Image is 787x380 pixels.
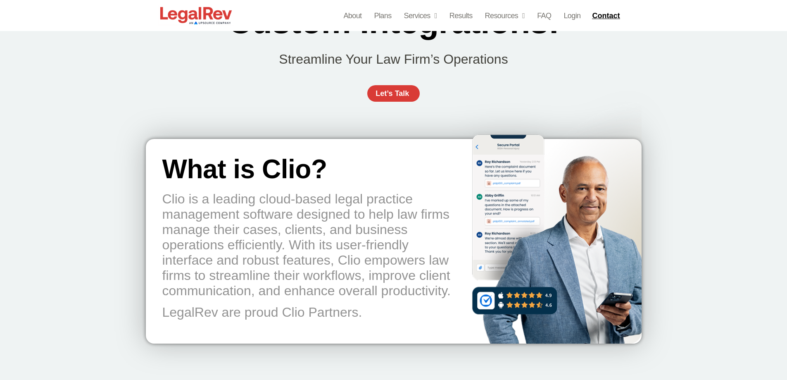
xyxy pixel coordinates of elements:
[452,98,642,344] img: clio-img-main-new
[162,305,452,320] p: LegalRev are proud Clio Partners.
[162,191,452,299] p: Clio is a leading cloud-based legal practice management software designed to help law firms manag...
[376,90,409,97] span: Let’s Talk
[343,10,580,22] nav: Menu
[589,9,625,22] a: Contact
[537,10,551,22] a: FAQ
[485,10,525,22] a: Resources
[162,155,452,183] h2: What is Clio?
[343,10,361,22] a: About
[146,52,642,67] p: Streamline Your Law Firm’s Operations
[564,10,580,22] a: Login
[367,85,419,102] a: Let’s Talk
[592,12,620,19] span: Contact
[449,10,473,22] a: Results
[374,10,392,22] a: Plans
[404,10,437,22] a: Services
